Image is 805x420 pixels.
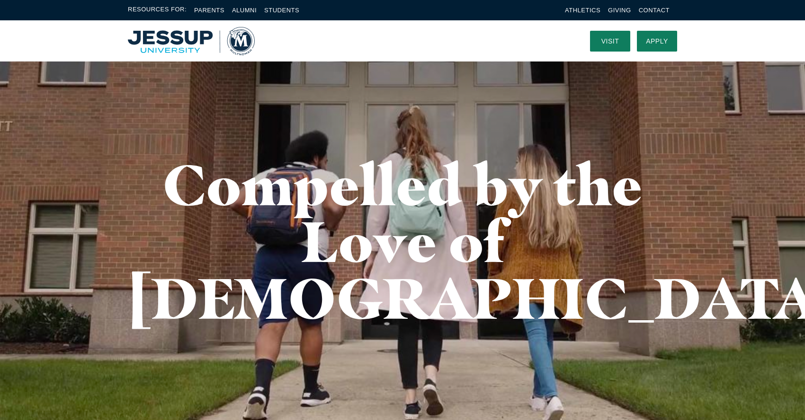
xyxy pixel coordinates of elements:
[128,27,255,55] a: Home
[194,7,224,14] a: Parents
[128,5,187,16] span: Resources For:
[232,7,257,14] a: Alumni
[639,7,670,14] a: Contact
[128,27,255,55] img: Multnomah University Logo
[565,7,600,14] a: Athletics
[590,31,630,52] a: Visit
[128,156,677,326] h1: Compelled by the Love of [DEMOGRAPHIC_DATA]
[608,7,631,14] a: Giving
[264,7,299,14] a: Students
[637,31,677,52] a: Apply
